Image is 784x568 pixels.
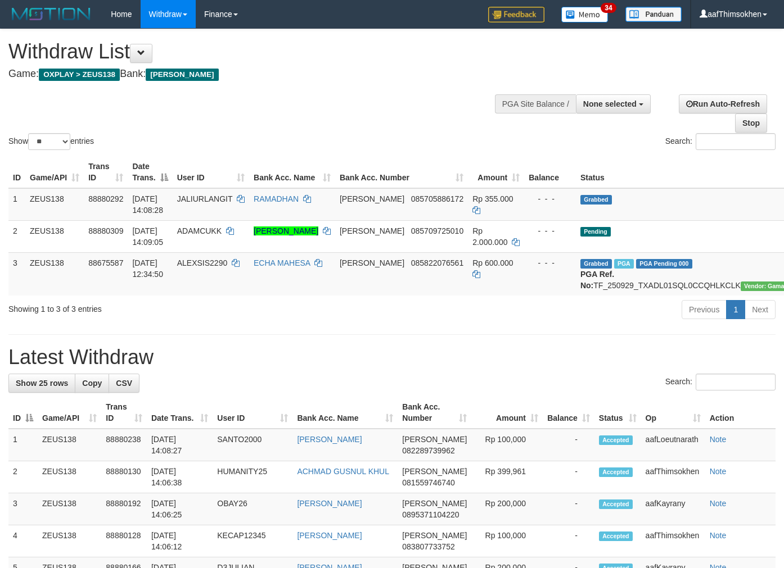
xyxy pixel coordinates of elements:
[101,429,147,461] td: 88880238
[601,3,616,13] span: 34
[641,493,705,525] td: aafKayrany
[398,397,471,429] th: Bank Acc. Number: activate to sort column ascending
[128,156,172,188] th: Date Trans.: activate to sort column descending
[101,461,147,493] td: 88880130
[147,493,213,525] td: [DATE] 14:06:25
[472,226,507,247] span: Rp 2.000.000
[402,531,467,540] span: [PERSON_NAME]
[710,435,727,444] a: Note
[726,300,745,319] a: 1
[297,435,362,444] a: [PERSON_NAME]
[8,429,38,461] td: 1
[254,258,310,267] a: ECHA MAHESA
[173,156,249,188] th: User ID: activate to sort column ascending
[402,467,467,476] span: [PERSON_NAME]
[524,156,576,188] th: Balance
[529,257,571,269] div: - - -
[213,397,292,429] th: User ID: activate to sort column ascending
[710,499,727,508] a: Note
[402,499,467,508] span: [PERSON_NAME]
[147,397,213,429] th: Date Trans.: activate to sort column ascending
[561,7,609,22] img: Button%20Memo.svg
[28,133,70,150] select: Showentries
[543,429,594,461] td: -
[529,193,571,205] div: - - -
[599,435,633,445] span: Accepted
[213,525,292,557] td: KECAP12345
[75,374,109,393] a: Copy
[543,493,594,525] td: -
[8,220,25,252] td: 2
[213,493,292,525] td: OBAY26
[471,461,543,493] td: Rp 399,961
[710,467,727,476] a: Note
[402,446,454,455] span: Copy 082289739962 to clipboard
[84,156,128,188] th: Trans ID: activate to sort column ascending
[8,156,25,188] th: ID
[8,188,25,221] td: 1
[38,461,101,493] td: ZEUS138
[625,7,682,22] img: panduan.png
[38,525,101,557] td: ZEUS138
[696,133,776,150] input: Search:
[177,258,228,267] span: ALEXSIS2290
[147,461,213,493] td: [DATE] 14:06:38
[682,300,727,319] a: Previous
[641,397,705,429] th: Op: activate to sort column ascending
[249,156,335,188] th: Bank Acc. Name: activate to sort column ascending
[254,226,318,235] a: [PERSON_NAME]
[82,379,102,388] span: Copy
[580,227,611,237] span: Pending
[292,397,398,429] th: Bank Acc. Name: activate to sort column ascending
[471,397,543,429] th: Amount: activate to sort column ascending
[8,133,94,150] label: Show entries
[580,195,612,205] span: Grabbed
[213,429,292,461] td: SANTO2000
[16,379,68,388] span: Show 25 rows
[641,429,705,461] td: aafLoeutnarath
[599,531,633,541] span: Accepted
[8,69,511,80] h4: Game: Bank:
[411,194,463,203] span: Copy 085705886172 to clipboard
[468,156,524,188] th: Amount: activate to sort column ascending
[8,252,25,296] td: 3
[745,300,776,319] a: Next
[8,493,38,525] td: 3
[132,194,163,215] span: [DATE] 14:08:28
[636,259,692,269] span: PGA Pending
[8,397,38,429] th: ID: activate to sort column descending
[88,258,123,267] span: 88675587
[488,7,544,22] img: Feedback.jpg
[411,226,463,235] span: Copy 085709725010 to clipboard
[543,461,594,493] td: -
[735,113,767,133] a: Stop
[495,94,576,113] div: PGA Site Balance /
[641,525,705,557] td: aafThimsokhen
[665,133,776,150] label: Search:
[8,374,75,393] a: Show 25 rows
[132,258,163,279] span: [DATE] 12:34:50
[38,429,101,461] td: ZEUS138
[132,226,163,247] span: [DATE] 14:09:05
[576,94,651,113] button: None selected
[472,258,513,267] span: Rp 600.000
[614,259,634,269] span: Marked by aafpengsreynich
[599,467,633,477] span: Accepted
[679,94,767,113] a: Run Auto-Refresh
[8,461,38,493] td: 2
[696,374,776,390] input: Search:
[109,374,139,393] a: CSV
[340,194,404,203] span: [PERSON_NAME]
[147,429,213,461] td: [DATE] 14:08:27
[116,379,132,388] span: CSV
[177,226,222,235] span: ADAMCUKK
[297,531,362,540] a: [PERSON_NAME]
[8,299,318,315] div: Showing 1 to 3 of 3 entries
[177,194,233,203] span: JALIURLANGIT
[25,252,84,296] td: ZEUS138
[88,226,123,235] span: 88880309
[147,525,213,557] td: [DATE] 14:06:12
[471,429,543,461] td: Rp 100,000
[25,156,84,188] th: Game/API: activate to sort column ascending
[39,69,120,81] span: OXPLAY > ZEUS138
